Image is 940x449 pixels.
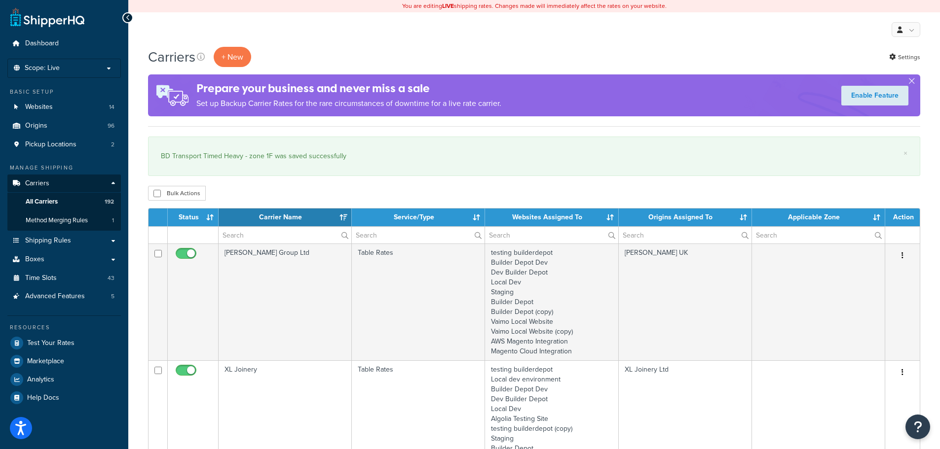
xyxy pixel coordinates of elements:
a: Settings [889,50,920,64]
li: Websites [7,98,121,116]
li: Time Slots [7,269,121,287]
span: Scope: Live [25,64,60,72]
span: Advanced Features [25,292,85,301]
span: Dashboard [25,39,59,48]
a: ShipperHQ Home [10,7,84,27]
span: 1 [112,216,114,225]
input: Search [219,227,351,243]
li: All Carriers [7,193,121,211]
a: Boxes [7,250,121,269]
a: Method Merging Rules 1 [7,211,121,230]
a: Pickup Locations 2 [7,136,121,154]
b: LIVE [442,1,454,10]
a: Analytics [7,371,121,388]
a: Advanced Features 5 [7,287,121,306]
li: Carriers [7,174,121,231]
span: 43 [108,274,114,282]
td: testing builderdepot Builder Depot Dev Dev Builder Depot Local Dev Staging Builder Depot Builder ... [485,243,618,360]
span: Shipping Rules [25,237,71,245]
span: All Carriers [26,198,58,206]
th: Service/Type: activate to sort column ascending [352,208,485,226]
li: Pickup Locations [7,136,121,154]
span: Pickup Locations [25,140,76,149]
a: Origins 96 [7,117,121,135]
input: Search [485,227,618,243]
span: Analytics [27,376,54,384]
span: Marketplace [27,357,64,366]
th: Action [885,208,920,226]
button: Open Resource Center [905,414,930,439]
li: Origins [7,117,121,135]
a: Marketplace [7,352,121,370]
h1: Carriers [148,47,195,67]
span: 5 [111,292,114,301]
button: Bulk Actions [148,186,206,201]
div: Resources [7,323,121,332]
td: [PERSON_NAME] Group Ltd [219,243,352,360]
span: Help Docs [27,394,59,402]
input: Search [752,227,885,243]
span: Carriers [25,179,49,188]
span: Websites [25,103,53,111]
span: Time Slots [25,274,57,282]
a: Websites 14 [7,98,121,116]
td: Table Rates [352,243,485,360]
div: BD Transport Timed Heavy - zone 1F was saved successfully [161,149,907,163]
a: Time Slots 43 [7,269,121,287]
th: Carrier Name: activate to sort column ascending [219,208,352,226]
button: + New [214,47,251,67]
li: Advanced Features [7,287,121,306]
a: Dashboard [7,35,121,53]
span: 2 [111,140,114,149]
a: × [903,149,907,157]
h4: Prepare your business and never miss a sale [196,80,501,97]
div: Basic Setup [7,88,121,96]
span: Test Your Rates [27,339,75,347]
a: Shipping Rules [7,232,121,250]
a: Enable Feature [841,86,908,105]
a: Carriers [7,174,121,193]
th: Applicable Zone: activate to sort column ascending [752,208,885,226]
span: Method Merging Rules [26,216,88,225]
a: Help Docs [7,389,121,407]
li: Method Merging Rules [7,211,121,230]
a: Test Your Rates [7,334,121,352]
span: 96 [108,122,114,130]
th: Status: activate to sort column ascending [168,208,219,226]
span: 14 [109,103,114,111]
span: Origins [25,122,47,130]
img: ad-rules-rateshop-fe6ec290ccb7230408bd80ed9643f0289d75e0ffd9eb532fc0e269fcd187b520.png [148,74,196,116]
a: All Carriers 192 [7,193,121,211]
input: Search [352,227,485,243]
td: [PERSON_NAME] UK [619,243,752,360]
span: Boxes [25,255,44,264]
th: Origins Assigned To: activate to sort column ascending [619,208,752,226]
input: Search [619,227,752,243]
span: 192 [105,198,114,206]
p: Set up Backup Carrier Rates for the rare circumstances of downtime for a live rate carrier. [196,97,501,110]
div: Manage Shipping [7,164,121,172]
th: Websites Assigned To: activate to sort column ascending [485,208,618,226]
